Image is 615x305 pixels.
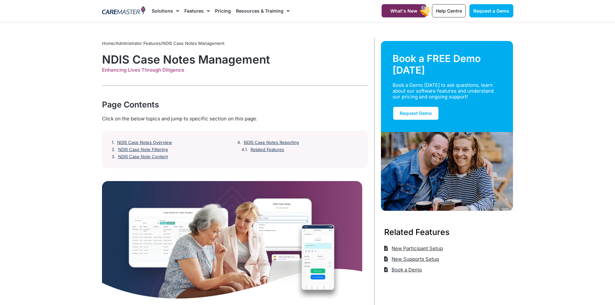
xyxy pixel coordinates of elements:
[384,243,443,254] a: New Participant Setup
[102,99,368,110] div: Page Contents
[102,41,224,46] span: / /
[432,4,466,17] a: Help Centre
[473,8,509,14] span: Request a Demo
[102,41,114,46] a: Home
[384,264,422,275] a: Book a Demo
[102,6,146,16] img: CareMaster Logo
[393,106,439,120] a: Request Demo
[102,53,368,66] h1: NDIS Case Notes Management
[390,254,439,264] span: New Supports Setup
[393,82,494,100] div: Book a Demo [DATE] to ask questions, learn about our software features and understand our pricing...
[381,132,513,211] img: Support Worker and NDIS Participant out for a coffee.
[390,8,417,14] span: What's New
[390,264,422,275] span: Book a Demo
[384,226,510,238] h3: Related Features
[382,4,426,17] a: What's New
[102,115,368,122] div: Click on the below topics and jump to specific section on this page.
[116,41,161,46] a: Administrator Features
[390,243,443,254] span: New Participant Setup
[117,140,172,145] a: NDIS Case Notes Overview
[162,41,224,46] span: NDIS Case Notes Management
[102,67,368,73] div: Enhancing Lives Through Diligence
[118,147,168,152] a: NDIS Case Note Filtering
[251,147,284,152] a: Related Features
[393,53,502,76] div: Book a FREE Demo [DATE]
[244,140,299,145] a: NDIS Case Notes Reporting
[384,254,439,264] a: New Supports Setup
[436,8,462,14] span: Help Centre
[118,154,168,159] a: NDIS Case Note Content
[469,4,513,17] a: Request a Demo
[400,110,432,116] span: Request Demo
